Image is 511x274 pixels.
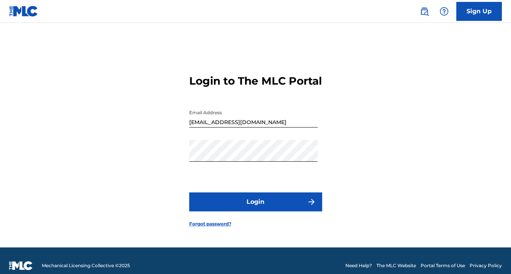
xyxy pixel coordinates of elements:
img: search [420,7,429,16]
span: Mechanical Licensing Collective © 2025 [42,262,130,269]
a: Sign Up [456,2,502,21]
a: Privacy Policy [470,262,502,269]
h3: Login to The MLC Portal [189,74,322,88]
a: Need Help? [345,262,372,269]
img: f7272a7cc735f4ea7f67.svg [307,197,316,206]
div: Help [437,4,452,19]
img: help [440,7,449,16]
a: Portal Terms of Use [421,262,465,269]
a: Public Search [417,4,432,19]
img: MLC Logo [9,6,38,17]
img: logo [9,261,33,270]
a: The MLC Website [377,262,416,269]
a: Forgot password? [189,220,231,227]
button: Login [189,192,322,211]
